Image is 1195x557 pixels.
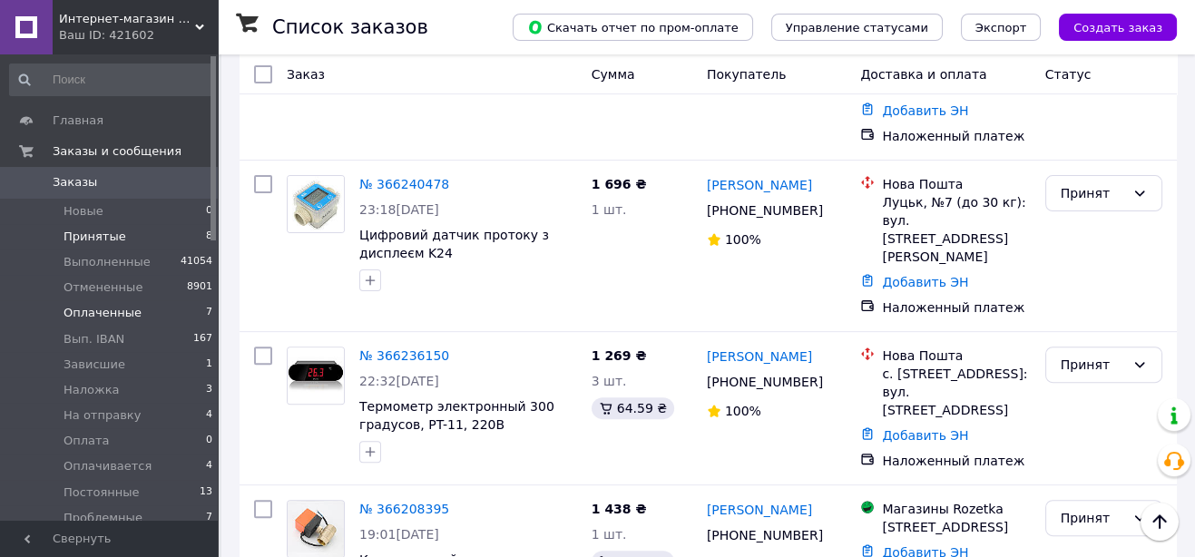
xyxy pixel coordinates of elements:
[206,382,212,398] span: 3
[206,357,212,373] span: 1
[59,27,218,44] div: Ваш ID: 421602
[882,298,1030,317] div: Наложенный платеж
[206,203,212,220] span: 0
[287,175,345,233] a: Фото товару
[359,177,449,191] a: № 366240478
[975,21,1026,34] span: Экспорт
[1059,14,1177,41] button: Создать заказ
[206,407,212,424] span: 4
[9,64,214,96] input: Поиск
[64,203,103,220] span: Новые
[703,369,827,395] div: [PHONE_NUMBER]
[513,14,753,41] button: Скачать отчет по пром-оплате
[1045,67,1092,82] span: Статус
[287,347,345,405] a: Фото товару
[187,279,212,296] span: 8901
[64,382,120,398] span: Наложка
[882,347,1030,365] div: Нова Пошта
[64,305,142,321] span: Оплаченные
[707,176,812,194] a: [PERSON_NAME]
[592,527,627,542] span: 1 шт.
[1073,21,1162,34] span: Создать заказ
[359,502,449,516] a: № 366208395
[359,374,439,388] span: 22:32[DATE]
[53,112,103,129] span: Главная
[64,229,126,245] span: Принятые
[206,433,212,449] span: 0
[882,103,968,118] a: Добавить ЭН
[64,331,124,347] span: Вып. IBAN
[53,143,181,160] span: Заказы и сообщения
[1141,503,1179,541] button: Наверх
[64,484,139,501] span: Постоянные
[64,254,151,270] span: Выполненные
[1041,19,1177,34] a: Создать заказ
[181,254,212,270] span: 41054
[882,500,1030,518] div: Магазины Rozetka
[1061,508,1125,528] div: Принят
[64,458,152,474] span: Оплачивается
[288,176,344,232] img: Фото товару
[707,347,812,366] a: [PERSON_NAME]
[359,527,439,542] span: 19:01[DATE]
[882,127,1030,145] div: Наложенный платеж
[592,67,635,82] span: Сумма
[725,404,761,418] span: 100%
[64,407,141,424] span: На отправку
[206,510,212,526] span: 7
[359,399,554,432] a: Термометр электронный 300 градусов, PT-11, 220В
[64,433,110,449] span: Оплата
[359,202,439,217] span: 23:18[DATE]
[707,501,812,519] a: [PERSON_NAME]
[359,228,549,260] a: Цифровий датчик протоку з дисплеєм K24
[206,229,212,245] span: 8
[193,331,212,347] span: 167
[206,458,212,474] span: 4
[882,452,1030,470] div: Наложенный платеж
[703,198,827,223] div: [PHONE_NUMBER]
[592,177,647,191] span: 1 696 ₴
[1061,183,1125,203] div: Принят
[786,21,928,34] span: Управление статусами
[64,357,125,373] span: Зависшие
[272,16,428,38] h1: Список заказов
[53,174,97,191] span: Заказы
[592,202,627,217] span: 1 шт.
[592,397,674,419] div: 64.59 ₴
[59,11,195,27] span: Интернет-магазин Co-Di
[707,67,787,82] span: Покупатель
[1061,355,1125,375] div: Принят
[288,501,344,557] img: Фото товару
[771,14,943,41] button: Управление статусами
[592,502,647,516] span: 1 438 ₴
[961,14,1041,41] button: Экспорт
[703,523,827,548] div: [PHONE_NUMBER]
[200,484,212,501] span: 13
[64,510,142,526] span: Проблемные
[287,67,325,82] span: Заказ
[527,19,739,35] span: Скачать отчет по пром-оплате
[882,518,1030,536] div: [STREET_ADDRESS]
[860,67,986,82] span: Доставка и оплата
[288,347,344,404] img: Фото товару
[725,232,761,247] span: 100%
[592,348,647,363] span: 1 269 ₴
[882,275,968,289] a: Добавить ЭН
[206,305,212,321] span: 7
[882,365,1030,419] div: с. [STREET_ADDRESS]: вул. [STREET_ADDRESS]
[359,348,449,363] a: № 366236150
[64,279,142,296] span: Отмененные
[882,428,968,443] a: Добавить ЭН
[592,374,627,388] span: 3 шт.
[882,193,1030,266] div: Луцьк, №7 (до 30 кг): вул. [STREET_ADDRESS][PERSON_NAME]
[882,175,1030,193] div: Нова Пошта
